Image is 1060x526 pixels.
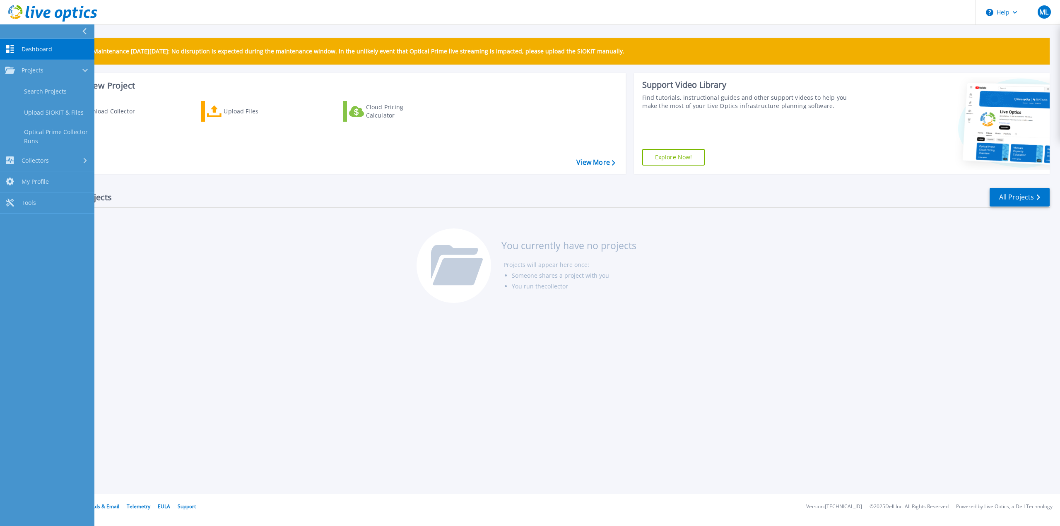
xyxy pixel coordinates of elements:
[576,159,615,166] a: View More
[92,503,119,510] a: Ads & Email
[806,504,862,509] li: Version: [TECHNICAL_ID]
[22,199,36,207] span: Tools
[544,282,568,290] a: collector
[642,94,857,110] div: Find tutorials, instructional guides and other support videos to help you make the most of your L...
[956,504,1053,509] li: Powered by Live Optics, a Dell Technology
[642,149,705,166] a: Explore Now!
[80,103,146,120] div: Download Collector
[62,48,624,55] p: Scheduled Maintenance [DATE][DATE]: No disruption is expected during the maintenance window. In t...
[201,101,294,122] a: Upload Files
[22,178,49,185] span: My Profile
[127,503,150,510] a: Telemetry
[1039,9,1048,15] span: ML
[642,79,857,90] div: Support Video Library
[343,101,436,122] a: Cloud Pricing Calculator
[501,241,636,250] h3: You currently have no projects
[22,157,49,164] span: Collectors
[59,101,151,122] a: Download Collector
[366,103,432,120] div: Cloud Pricing Calculator
[512,281,636,292] li: You run the
[512,270,636,281] li: Someone shares a project with you
[22,67,43,74] span: Projects
[178,503,196,510] a: Support
[224,103,290,120] div: Upload Files
[870,504,949,509] li: © 2025 Dell Inc. All Rights Reserved
[22,46,52,53] span: Dashboard
[503,259,636,270] li: Projects will appear here once:
[990,188,1050,207] a: All Projects
[158,503,170,510] a: EULA
[59,81,615,90] h3: Start a New Project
